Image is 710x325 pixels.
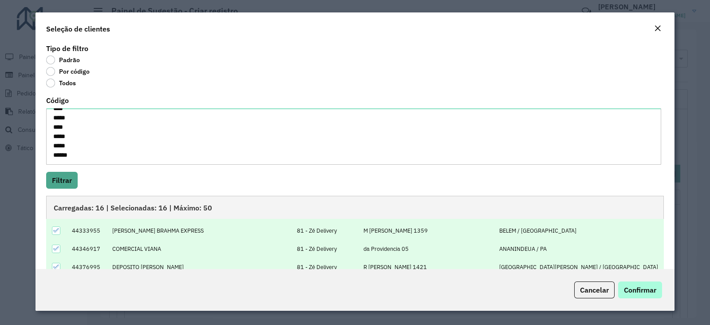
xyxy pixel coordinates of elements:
[494,240,663,258] td: ANANINDEUA / PA
[651,23,664,35] button: Close
[67,258,107,276] td: 44376995
[107,222,292,240] td: [PERSON_NAME] BRAHMA EXPRESS
[654,25,661,32] em: Fechar
[46,43,88,54] label: Tipo de filtro
[624,285,656,294] span: Confirmar
[292,222,359,240] td: 81 - Zé Delivery
[580,285,609,294] span: Cancelar
[494,258,663,276] td: [GEOGRAPHIC_DATA][PERSON_NAME] / [GEOGRAPHIC_DATA]
[107,258,292,276] td: DEPOSITO [PERSON_NAME]
[46,95,69,106] label: Código
[292,258,359,276] td: 81 - Zé Delivery
[46,24,110,34] h4: Seleção de clientes
[46,79,76,87] label: Todos
[359,240,494,258] td: da Providencia 05
[494,222,663,240] td: BELEM / [GEOGRAPHIC_DATA]
[46,196,664,219] div: Carregadas: 16 | Selecionadas: 16 | Máximo: 50
[67,240,107,258] td: 44346917
[46,172,78,189] button: Filtrar
[107,240,292,258] td: COMERCIAL VIANA
[46,55,80,64] label: Padrão
[618,281,662,298] button: Confirmar
[574,281,615,298] button: Cancelar
[67,222,107,240] td: 44333955
[292,240,359,258] td: 81 - Zé Delivery
[359,258,494,276] td: R [PERSON_NAME] 1421
[46,67,90,76] label: Por código
[359,222,494,240] td: M [PERSON_NAME] 1359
